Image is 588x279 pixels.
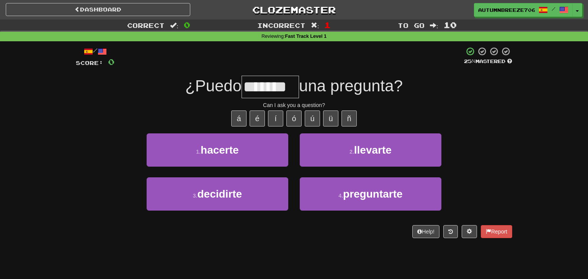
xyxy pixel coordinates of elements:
button: Round history (alt+y) [443,225,458,238]
button: á [231,110,247,127]
span: Incorrect [257,21,305,29]
small: 2 . [350,149,354,155]
button: ü [323,110,338,127]
strong: Fast Track Level 1 [285,34,327,39]
div: Mastered [464,58,512,65]
button: é [250,110,265,127]
div: Can I ask you a question? [76,101,512,109]
span: hacerte [201,144,239,156]
button: ú [305,110,320,127]
button: Help! [412,225,439,238]
button: 4.preguntarte [300,177,441,211]
small: 3 . [193,193,198,199]
button: ó [286,110,302,127]
small: 1 . [196,149,201,155]
a: Dashboard [6,3,190,16]
span: Correct [127,21,165,29]
a: AutumnBreeze7066 / [474,3,573,17]
span: Score: [76,60,103,66]
span: 0 [108,57,114,67]
span: 0 [184,20,190,29]
span: To go [398,21,425,29]
span: / [552,6,555,11]
button: 1.hacerte [147,133,288,167]
span: preguntarte [343,188,403,200]
span: : [170,22,178,29]
span: ¿Puedo [185,77,242,95]
span: decidirte [197,188,242,200]
span: : [311,22,319,29]
span: una pregunta? [299,77,403,95]
div: / [76,47,114,56]
span: llevarte [354,144,392,156]
small: 4 . [338,193,343,199]
span: AutumnBreeze7066 [478,6,535,13]
button: í [268,110,283,127]
span: 10 [444,20,457,29]
span: 1 [324,20,331,29]
a: Clozemaster [202,3,386,16]
button: 2.llevarte [300,133,441,167]
span: : [430,22,438,29]
button: Report [481,225,512,238]
span: 25 % [464,58,475,64]
button: ñ [341,110,357,127]
button: 3.decidirte [147,177,288,211]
